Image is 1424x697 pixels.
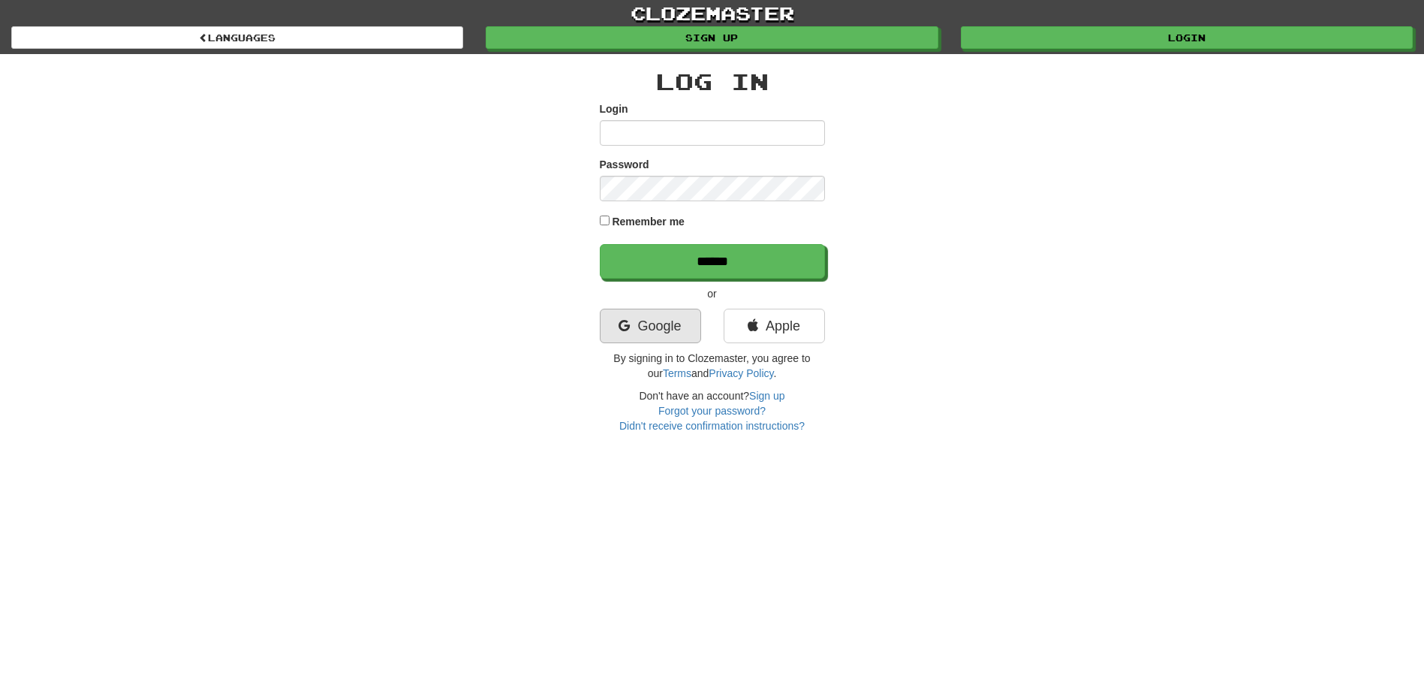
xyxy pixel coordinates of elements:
a: Apple [724,309,825,343]
a: Forgot your password? [658,405,766,417]
label: Login [600,101,628,116]
a: Google [600,309,701,343]
a: Sign up [749,390,784,402]
a: Didn't receive confirmation instructions? [619,420,805,432]
h2: Log In [600,69,825,94]
label: Remember me [612,214,685,229]
label: Password [600,157,649,172]
a: Sign up [486,26,938,49]
a: Terms [663,367,691,379]
a: Login [961,26,1413,49]
a: Privacy Policy [709,367,773,379]
p: or [600,286,825,301]
div: Don't have an account? [600,388,825,433]
a: Languages [11,26,463,49]
p: By signing in to Clozemaster, you agree to our and . [600,351,825,381]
